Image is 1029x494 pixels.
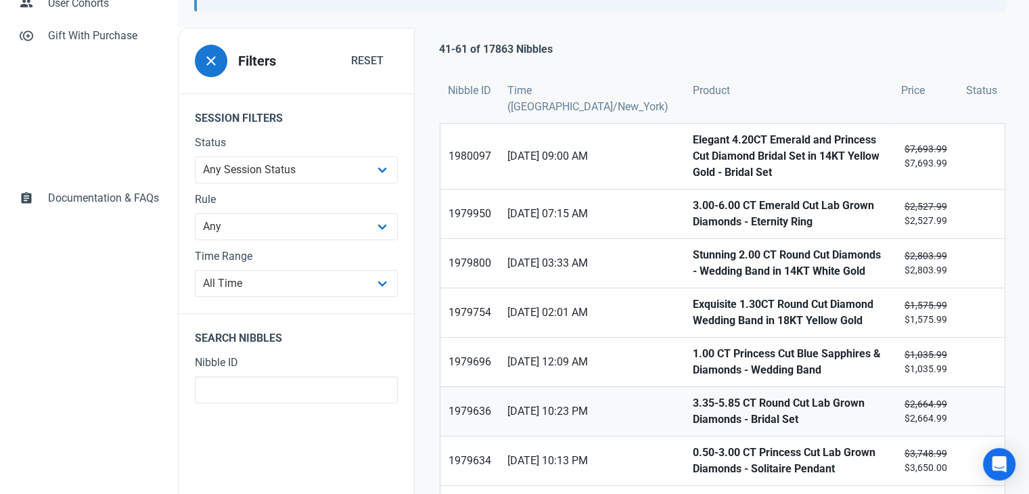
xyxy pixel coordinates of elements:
a: 1979696 [440,338,499,386]
a: $7,693.99$7,693.99 [893,124,958,189]
strong: 1.00 CT Princess Cut Blue Sapphires & Diamonds - Wedding Band [693,346,885,378]
a: 1980097 [440,124,499,189]
button: close [195,45,227,77]
strong: Stunning 2.00 CT Round Cut Diamonds - Wedding Band in 14KT White Gold [693,247,885,279]
span: [DATE] 03:33 AM [507,255,677,271]
s: $2,664.99 [904,399,946,409]
s: $7,693.99 [904,143,946,154]
small: $7,693.99 [901,142,950,171]
a: assignmentDocumentation & FAQs [11,182,167,215]
a: [DATE] 02:01 AM [499,288,685,337]
a: [DATE] 12:09 AM [499,338,685,386]
a: 3.00-6.00 CT Emerald Cut Lab Grown Diamonds - Eternity Ring [685,189,893,238]
span: Product [693,83,730,99]
a: 1979634 [440,436,499,485]
span: Nibble ID [448,83,491,99]
a: [DATE] 10:23 PM [499,387,685,436]
label: Time Range [195,248,398,265]
button: Reset [337,47,398,74]
h3: Filters [238,53,276,69]
strong: Elegant 4.20CT Emerald and Princess Cut Diamond Bridal Set in 14KT Yellow Gold - Bridal Set [693,132,885,181]
a: 0.50-3.00 CT Princess Cut Lab Grown Diamonds - Solitaire Pendant [685,436,893,485]
a: $1,035.99$1,035.99 [893,338,958,386]
small: $2,527.99 [901,200,950,228]
s: $1,575.99 [904,300,946,311]
a: Exquisite 1.30CT Round Cut Diamond Wedding Band in 18KT Yellow Gold [685,288,893,337]
span: [DATE] 10:13 PM [507,453,677,469]
div: Open Intercom Messenger [983,448,1015,480]
span: assignment [20,190,33,204]
span: Status [966,83,997,99]
a: $2,527.99$2,527.99 [893,189,958,238]
span: Time ([GEOGRAPHIC_DATA]/New_York) [507,83,677,115]
a: 1979754 [440,288,499,337]
a: control_point_duplicateGift With Purchase [11,20,167,52]
a: $2,803.99$2,803.99 [893,239,958,288]
legend: Session Filters [179,93,414,135]
label: Rule [195,192,398,208]
a: Stunning 2.00 CT Round Cut Diamonds - Wedding Band in 14KT White Gold [685,239,893,288]
a: [DATE] 07:15 AM [499,189,685,238]
s: $2,527.99 [904,201,946,212]
s: $3,748.99 [904,448,946,459]
small: $1,575.99 [901,298,950,327]
small: $3,650.00 [901,447,950,475]
span: Price [901,83,925,99]
s: $2,803.99 [904,250,946,261]
span: [DATE] 12:09 AM [507,354,677,370]
a: [DATE] 03:33 AM [499,239,685,288]
s: $1,035.99 [904,349,946,360]
legend: Search Nibbles [179,313,414,355]
strong: 0.50-3.00 CT Princess Cut Lab Grown Diamonds - Solitaire Pendant [693,445,885,477]
a: 1.00 CT Princess Cut Blue Sapphires & Diamonds - Wedding Band [685,338,893,386]
span: Gift With Purchase [48,28,159,44]
span: [DATE] 07:15 AM [507,206,677,222]
a: [DATE] 09:00 AM [499,124,685,189]
strong: 3.35-5.85 CT Round Cut Lab Grown Diamonds - Bridal Set [693,395,885,428]
a: 1979800 [440,239,499,288]
label: Nibble ID [195,355,398,371]
span: Reset [351,53,384,69]
span: Documentation & FAQs [48,190,159,206]
a: $2,664.99$2,664.99 [893,387,958,436]
a: $1,575.99$1,575.99 [893,288,958,337]
strong: 3.00-6.00 CT Emerald Cut Lab Grown Diamonds - Eternity Ring [693,198,885,230]
span: control_point_duplicate [20,28,33,41]
p: 41-61 of 17863 Nibbles [439,41,553,58]
strong: Exquisite 1.30CT Round Cut Diamond Wedding Band in 18KT Yellow Gold [693,296,885,329]
span: [DATE] 02:01 AM [507,305,677,321]
label: Status [195,135,398,151]
span: [DATE] 09:00 AM [507,148,677,164]
a: Elegant 4.20CT Emerald and Princess Cut Diamond Bridal Set in 14KT Yellow Gold - Bridal Set [685,124,893,189]
a: 3.35-5.85 CT Round Cut Lab Grown Diamonds - Bridal Set [685,387,893,436]
a: 1979636 [440,387,499,436]
small: $2,664.99 [901,397,950,426]
a: $3,748.99$3,650.00 [893,436,958,485]
a: 1979950 [440,189,499,238]
small: $2,803.99 [901,249,950,277]
span: close [203,53,219,69]
span: [DATE] 10:23 PM [507,403,677,420]
small: $1,035.99 [901,348,950,376]
a: [DATE] 10:13 PM [499,436,685,485]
